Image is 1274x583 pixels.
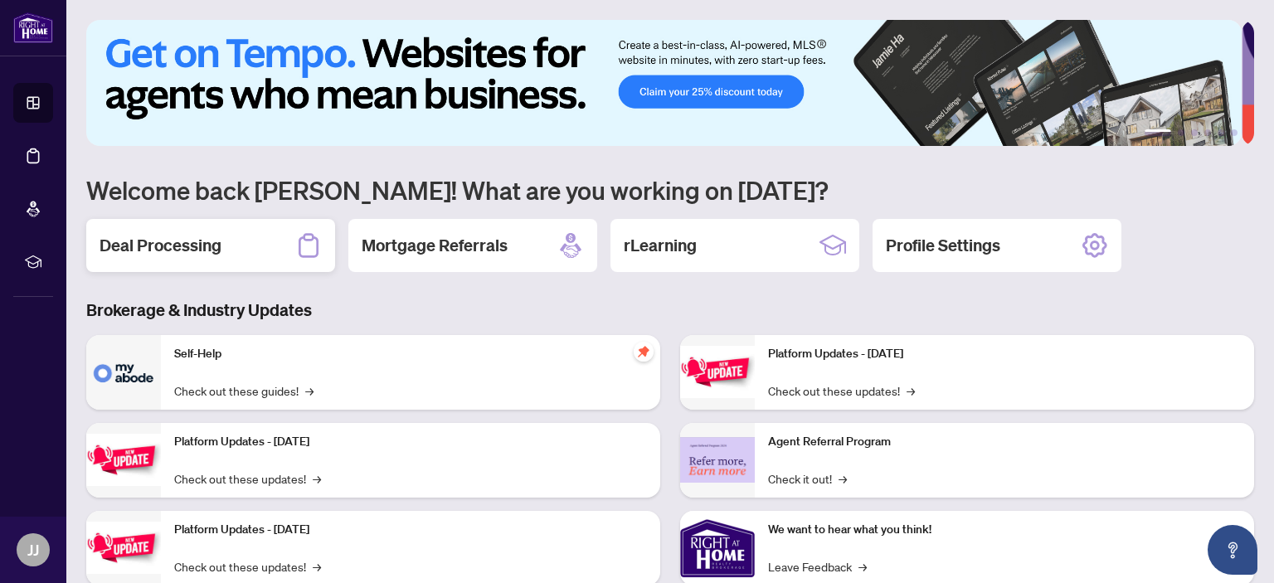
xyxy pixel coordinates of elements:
[313,469,321,488] span: →
[1218,129,1224,136] button: 5
[1191,129,1198,136] button: 3
[624,234,697,257] h2: rLearning
[100,234,221,257] h2: Deal Processing
[1178,129,1184,136] button: 2
[174,345,647,363] p: Self-Help
[1208,525,1257,575] button: Open asap
[27,538,39,561] span: JJ
[86,299,1254,322] h3: Brokerage & Industry Updates
[1145,129,1171,136] button: 1
[1231,129,1238,136] button: 6
[634,342,654,362] span: pushpin
[858,557,867,576] span: →
[680,437,755,483] img: Agent Referral Program
[13,12,53,43] img: logo
[174,557,321,576] a: Check out these updates!→
[174,381,314,400] a: Check out these guides!→
[86,20,1242,146] img: Slide 0
[1204,129,1211,136] button: 4
[305,381,314,400] span: →
[839,469,847,488] span: →
[86,434,161,486] img: Platform Updates - September 16, 2025
[768,521,1241,539] p: We want to hear what you think!
[174,521,647,539] p: Platform Updates - [DATE]
[907,381,915,400] span: →
[768,469,847,488] a: Check it out!→
[768,381,915,400] a: Check out these updates!→
[313,557,321,576] span: →
[768,345,1241,363] p: Platform Updates - [DATE]
[362,234,508,257] h2: Mortgage Referrals
[86,174,1254,206] h1: Welcome back [PERSON_NAME]! What are you working on [DATE]?
[768,433,1241,451] p: Agent Referral Program
[768,557,867,576] a: Leave Feedback→
[86,522,161,574] img: Platform Updates - July 21, 2025
[86,335,161,410] img: Self-Help
[174,469,321,488] a: Check out these updates!→
[174,433,647,451] p: Platform Updates - [DATE]
[886,234,1000,257] h2: Profile Settings
[680,346,755,398] img: Platform Updates - June 23, 2025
